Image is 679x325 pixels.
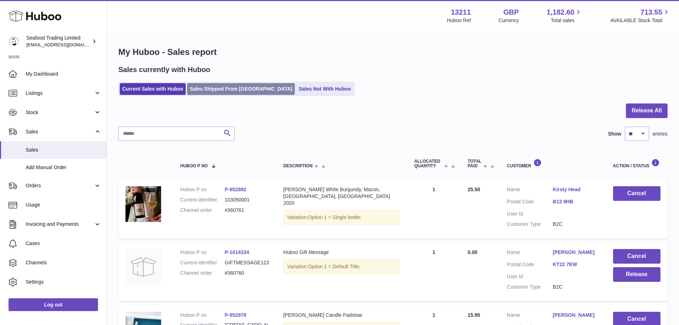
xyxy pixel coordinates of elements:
span: Option 1 = Single bottle; [308,214,361,220]
dt: Current identifier [180,197,225,203]
a: [PERSON_NAME] [553,312,599,319]
div: Huboo Ref [447,17,471,24]
td: 1 [407,242,461,301]
strong: 13211 [451,7,471,17]
button: Cancel [613,249,660,264]
dt: Huboo P no [180,249,225,256]
dt: Huboo P no [180,186,225,193]
span: [EMAIL_ADDRESS][DOMAIN_NAME] [26,42,105,47]
dd: #360761 [225,207,269,214]
span: My Dashboard [26,71,101,77]
h2: Sales currently with Huboo [118,65,210,75]
dt: Postal Code [507,198,553,207]
span: Settings [26,279,101,285]
span: Orders [26,182,94,189]
button: Release All [626,103,668,118]
span: 0.00 [468,249,477,255]
button: Release [613,267,660,282]
div: Customer [507,159,599,168]
span: 1,182.60 [547,7,575,17]
dt: Name [507,249,553,258]
span: entries [653,131,668,137]
dt: Current identifier [180,259,225,266]
span: Description [283,164,313,168]
a: Current Sales with Huboo [120,83,186,95]
span: Channels [26,259,101,266]
a: 713.55 AVAILABLE Stock Total [610,7,670,24]
span: Invoicing and Payments [26,221,94,228]
a: KT22 7EW [553,261,599,268]
button: Cancel [613,186,660,201]
span: ALLOCATED Quantity [414,159,442,168]
td: 1 [407,179,461,238]
a: B13 9HB [553,198,599,205]
dt: Name [507,186,553,195]
a: Log out [9,298,98,311]
span: Listings [26,90,94,97]
span: Total paid [468,159,482,168]
dt: Customer Type [507,284,553,290]
span: AVAILABLE Stock Total [610,17,670,24]
img: internalAdmin-13211@internal.huboo.com [9,36,19,47]
a: Sales Not With Huboo [296,83,353,95]
span: Total sales [551,17,582,24]
dt: User Id [507,273,553,280]
span: 15.95 [468,312,480,318]
dd: B2C [553,221,599,228]
span: Option 1 = Default Title; [308,264,360,269]
a: 1,182.60 Total sales [547,7,583,24]
span: Cases [26,240,101,247]
dt: Channel order [180,270,225,276]
a: [PERSON_NAME] [553,249,599,256]
div: Seafood Trading Limited [26,35,91,48]
dd: GIFTMESSAGE123 [225,259,269,266]
a: Kirsty Head [553,186,599,193]
span: Usage [26,202,101,208]
dd: #360760 [225,270,269,276]
label: Show [608,131,621,137]
a: P-1014334 [225,249,249,255]
span: Stock [26,109,94,116]
span: Sales [26,128,94,135]
img: Rick-Stein-White-Burgundy.jpg [125,186,161,222]
dt: Huboo P no [180,312,225,319]
div: Variation: [283,210,400,225]
div: Action / Status [613,159,660,168]
dt: Customer Type [507,221,553,228]
span: Huboo P no [180,164,208,168]
div: Variation: [283,259,400,274]
strong: GBP [503,7,519,17]
a: P-952978 [225,312,246,318]
dt: Name [507,312,553,320]
dd: B2C [553,284,599,290]
span: 713.55 [641,7,662,17]
div: [PERSON_NAME] White Burgundy, Macon, [GEOGRAPHIC_DATA], [GEOGRAPHIC_DATA] 2020 [283,186,400,207]
div: Currency [499,17,519,24]
a: P-952892 [225,187,246,192]
a: Sales Shipped From [GEOGRAPHIC_DATA] [187,83,295,95]
div: Huboo Gift Message [283,249,400,256]
dd: 103050001 [225,197,269,203]
span: Sales [26,147,101,153]
span: Add Manual Order [26,164,101,171]
div: [PERSON_NAME] Candle Padstow [283,312,400,319]
h1: My Huboo - Sales report [118,46,668,58]
dt: User Id [507,210,553,217]
span: 25.50 [468,187,480,192]
dt: Postal Code [507,261,553,270]
dt: Channel order [180,207,225,214]
img: no-photo.jpg [125,249,161,285]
